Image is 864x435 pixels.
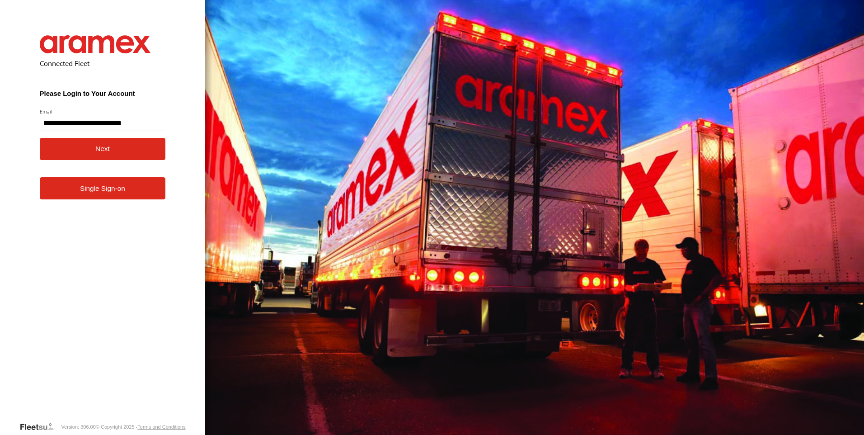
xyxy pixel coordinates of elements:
a: Terms and Conditions [137,424,185,430]
img: Aramex [40,35,151,53]
div: Version: 306.00 [61,424,95,430]
label: Email [40,108,166,115]
h2: Connected Fleet [40,59,166,68]
a: Visit our Website [19,422,61,431]
a: Single Sign-on [40,177,166,199]
button: Next [40,138,166,160]
div: © Copyright 2025 - [96,424,186,430]
h3: Please Login to Your Account [40,90,166,97]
